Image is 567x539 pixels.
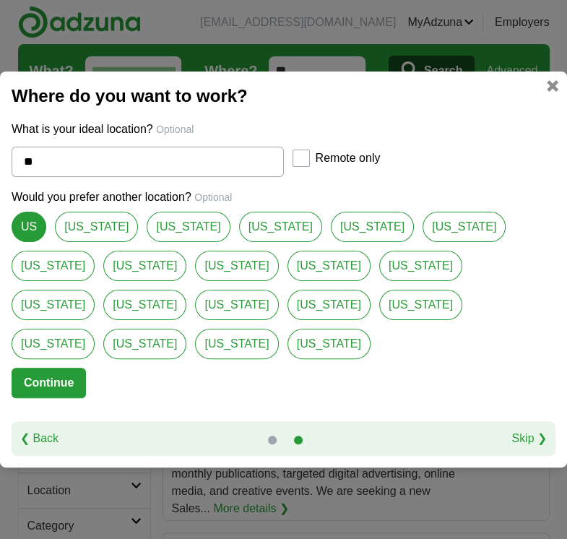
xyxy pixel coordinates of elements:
a: [US_STATE] [147,212,230,242]
span: Optional [156,124,194,135]
a: US [12,212,46,242]
a: [US_STATE] [287,251,371,281]
a: [US_STATE] [55,212,138,242]
p: What is your ideal location? [12,121,555,138]
a: ❮ Back [20,430,59,447]
a: Skip ❯ [511,430,547,447]
a: [US_STATE] [103,251,186,281]
a: [US_STATE] [195,290,278,320]
a: [US_STATE] [239,212,322,242]
p: Would you prefer another location? [12,189,555,206]
a: [US_STATE] [12,329,95,359]
a: [US_STATE] [287,329,371,359]
button: Continue [12,368,86,398]
a: [US_STATE] [331,212,414,242]
a: [US_STATE] [103,290,186,320]
a: [US_STATE] [379,251,462,281]
a: [US_STATE] [195,329,278,359]
h2: Where do you want to work? [12,83,555,109]
a: [US_STATE] [379,290,462,320]
a: [US_STATE] [12,251,95,281]
a: [US_STATE] [12,290,95,320]
a: [US_STATE] [287,290,371,320]
a: [US_STATE] [195,251,278,281]
a: [US_STATE] [423,212,506,242]
label: Remote only [316,150,381,167]
span: Optional [194,191,232,203]
a: [US_STATE] [103,329,186,359]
